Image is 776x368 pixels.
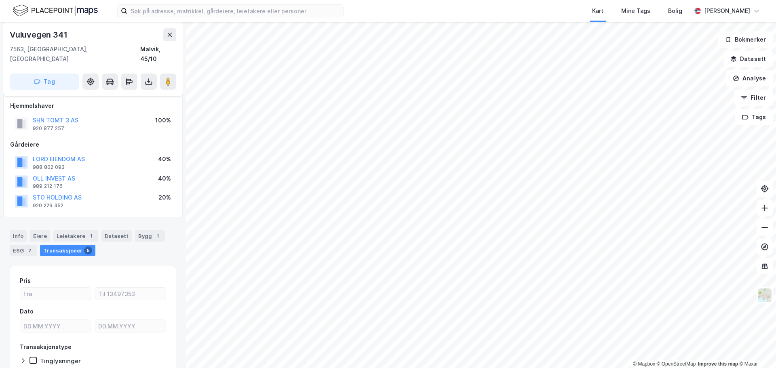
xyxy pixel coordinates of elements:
[621,6,650,16] div: Mine Tags
[10,44,140,64] div: 7563, [GEOGRAPHIC_DATA], [GEOGRAPHIC_DATA]
[158,193,171,202] div: 20%
[33,125,64,132] div: 920 877 257
[20,342,72,352] div: Transaksjonstype
[33,183,63,189] div: 989 212 176
[33,202,63,209] div: 920 229 352
[726,70,773,86] button: Analyse
[53,230,98,242] div: Leietakere
[40,357,81,365] div: Tinglysninger
[704,6,750,16] div: [PERSON_NAME]
[734,90,773,106] button: Filter
[657,361,696,367] a: OpenStreetMap
[735,109,773,125] button: Tags
[20,320,91,332] input: DD.MM.YYYY
[40,245,95,256] div: Transaksjoner
[723,51,773,67] button: Datasett
[30,230,50,242] div: Eiere
[95,320,166,332] input: DD.MM.YYYY
[101,230,132,242] div: Datasett
[158,154,171,164] div: 40%
[736,329,776,368] div: Kontrollprogram for chat
[140,44,176,64] div: Malvik, 45/10
[135,230,165,242] div: Bygg
[10,245,37,256] div: ESG
[13,4,98,18] img: logo.f888ab2527a4732fd821a326f86c7f29.svg
[127,5,343,17] input: Søk på adresse, matrikkel, gårdeiere, leietakere eller personer
[20,307,34,316] div: Dato
[10,140,176,149] div: Gårdeiere
[84,246,92,254] div: 5
[10,101,176,111] div: Hjemmelshaver
[592,6,603,16] div: Kart
[95,288,166,300] input: Til 13497353
[10,74,79,90] button: Tag
[633,361,655,367] a: Mapbox
[10,230,27,242] div: Info
[87,232,95,240] div: 1
[158,174,171,183] div: 40%
[757,288,772,303] img: Z
[155,116,171,125] div: 100%
[698,361,738,367] a: Improve this map
[736,329,776,368] iframe: Chat Widget
[33,164,65,170] div: 988 802 093
[20,276,31,286] div: Pris
[718,32,773,48] button: Bokmerker
[20,288,91,300] input: Fra
[25,246,34,254] div: 2
[668,6,682,16] div: Bolig
[10,28,69,41] div: Vuluvegen 341
[154,232,162,240] div: 1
